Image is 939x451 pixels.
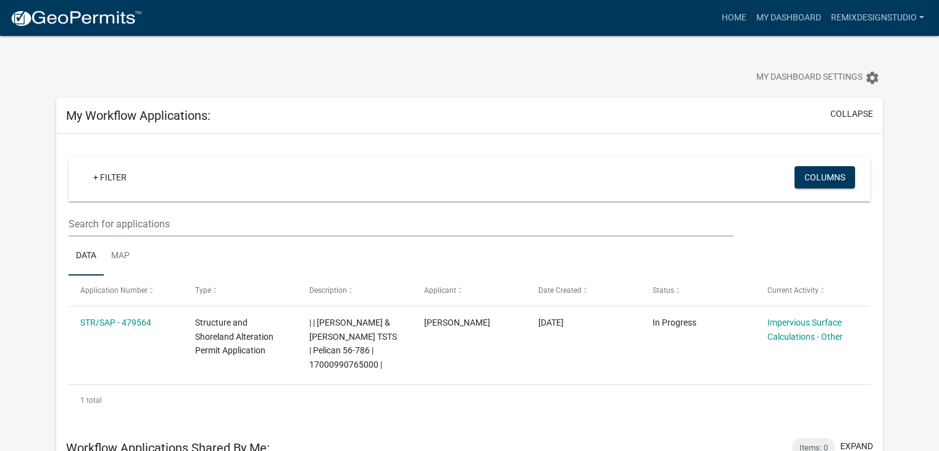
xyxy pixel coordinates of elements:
[795,166,855,188] button: Columns
[756,276,870,305] datatable-header-cell: Current Activity
[69,237,104,276] a: Data
[183,276,297,305] datatable-header-cell: Type
[751,6,826,30] a: My Dashboard
[309,318,397,369] span: | | ORTEN & SANDRA BRODSHAUG TSTS | Pelican 56-786 | 17000990765000 |
[104,237,137,276] a: Map
[412,276,526,305] datatable-header-cell: Applicant
[424,318,490,327] span: Libby Martin
[80,286,148,295] span: Application Number
[56,134,883,428] div: collapse
[767,286,819,295] span: Current Activity
[69,385,870,416] div: 1 total
[746,65,890,90] button: My Dashboard Settingssettings
[424,286,456,295] span: Applicant
[653,318,696,327] span: In Progress
[80,318,151,327] a: STR/SAP - 479564
[66,108,211,123] h5: My Workflow Applications:
[298,276,412,305] datatable-header-cell: Description
[309,286,347,295] span: Description
[538,286,582,295] span: Date Created
[641,276,755,305] datatable-header-cell: Status
[195,286,211,295] span: Type
[69,276,183,305] datatable-header-cell: Application Number
[538,318,564,327] span: 09/16/2025
[653,286,674,295] span: Status
[195,318,273,356] span: Structure and Shoreland Alteration Permit Application
[527,276,641,305] datatable-header-cell: Date Created
[717,6,751,30] a: Home
[767,318,843,342] a: Impervious Surface Calculations - Other
[826,6,929,30] a: RemixDesignStudio
[865,70,880,85] i: settings
[69,211,733,237] input: Search for applications
[756,70,862,85] span: My Dashboard Settings
[83,166,136,188] a: + Filter
[830,107,873,120] button: collapse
